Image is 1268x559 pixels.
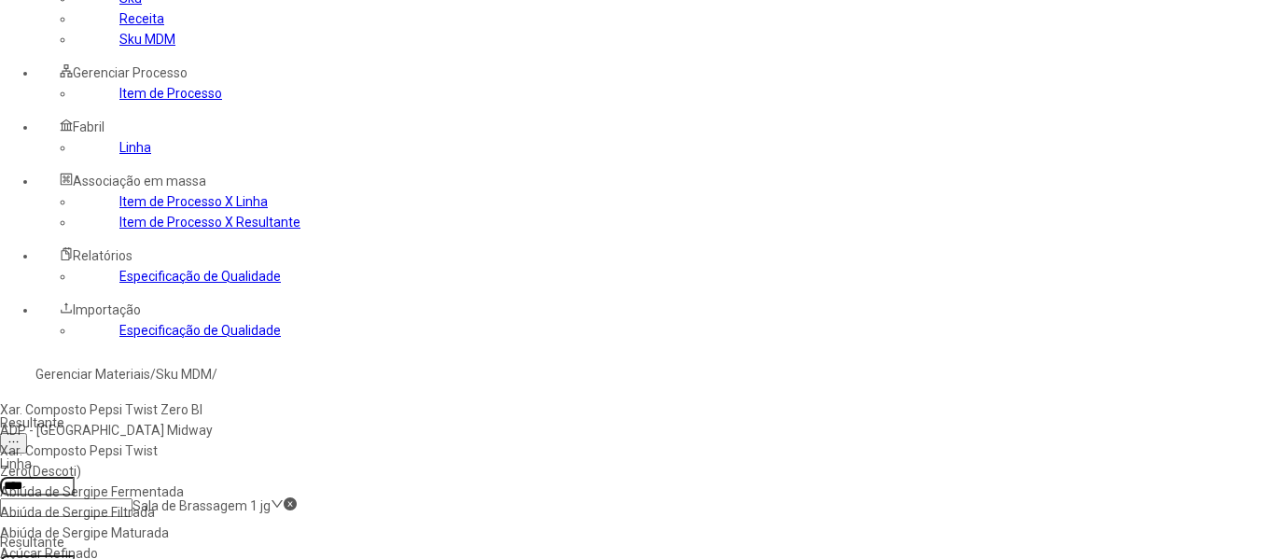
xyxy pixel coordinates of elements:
[212,367,217,382] nz-breadcrumb-separator: /
[119,323,281,338] a: Especificação de Qualidade
[150,367,156,382] nz-breadcrumb-separator: /
[73,302,141,317] span: Importação
[119,140,151,155] a: Linha
[119,11,164,26] a: Receita
[73,65,188,80] span: Gerenciar Processo
[35,367,150,382] a: Gerenciar Materiais
[119,215,300,230] a: Item de Processo X Resultante
[73,119,105,134] span: Fabril
[73,248,132,263] span: Relatórios
[73,174,206,189] span: Associação em massa
[119,86,222,101] a: Item de Processo
[119,194,268,209] a: Item de Processo X Linha
[119,269,281,284] a: Especificação de Qualidade
[119,32,175,47] a: Sku MDM
[156,367,212,382] a: Sku MDM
